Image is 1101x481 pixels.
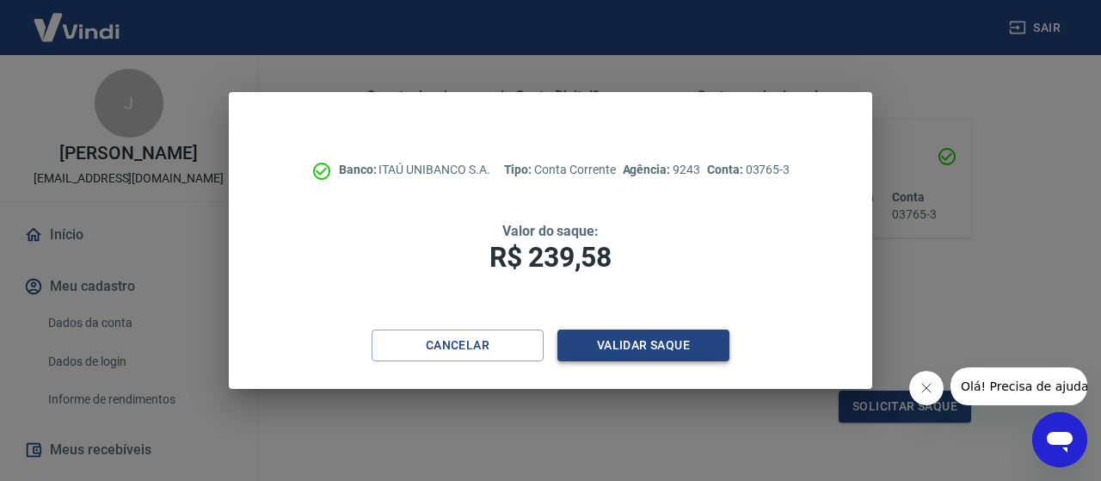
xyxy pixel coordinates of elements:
[623,161,700,179] p: 9243
[1032,412,1087,467] iframe: Botão para abrir a janela de mensagens
[950,367,1087,405] iframe: Mensagem da empresa
[489,241,612,274] span: R$ 239,58
[10,12,145,26] span: Olá! Precisa de ajuda?
[504,161,616,179] p: Conta Corrente
[504,163,535,176] span: Tipo:
[623,163,674,176] span: Agência:
[502,223,599,239] span: Valor do saque:
[372,330,544,361] button: Cancelar
[707,161,790,179] p: 03765-3
[707,163,746,176] span: Conta:
[909,371,944,405] iframe: Fechar mensagem
[339,161,490,179] p: ITAÚ UNIBANCO S.A.
[557,330,729,361] button: Validar saque
[339,163,379,176] span: Banco:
